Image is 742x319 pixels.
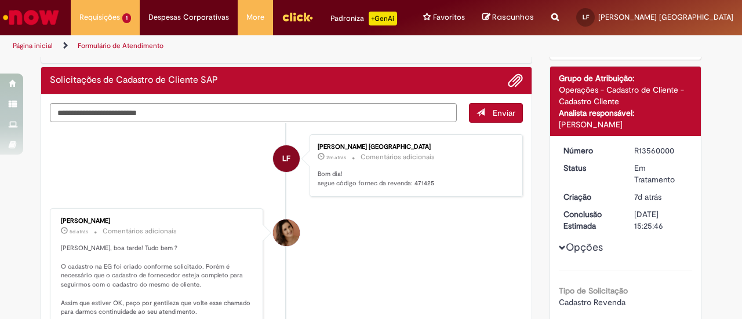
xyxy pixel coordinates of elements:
dt: Conclusão Estimada [555,208,626,232]
span: Enviar [493,108,515,118]
div: R13560000 [634,145,688,156]
img: click_logo_yellow_360x200.png [282,8,313,25]
b: Tipo de Solicitação [559,285,628,296]
div: [PERSON_NAME] [GEOGRAPHIC_DATA] [318,144,511,151]
small: Comentários adicionais [103,226,177,236]
span: Rascunhos [492,12,534,23]
button: Enviar [469,103,523,123]
div: Operações - Cadastro de Cliente - Cadastro Cliente [559,84,693,107]
time: 30/09/2025 10:37:51 [326,154,346,161]
div: Em Tratamento [634,162,688,185]
h2: Solicitações de Cadastro de Cliente SAP Histórico de tíquete [50,75,218,86]
div: [PERSON_NAME] [559,119,693,130]
div: [DATE] 15:25:46 [634,208,688,232]
dt: Status [555,162,626,174]
p: +GenAi [369,12,397,25]
span: [PERSON_NAME] [GEOGRAPHIC_DATA] [598,12,733,22]
div: Padroniza [330,12,397,25]
a: Rascunhos [482,12,534,23]
a: Formulário de Atendimento [78,41,163,50]
div: [PERSON_NAME] [61,218,254,225]
small: Comentários adicionais [361,152,435,162]
button: Adicionar anexos [508,73,523,88]
a: Página inicial [13,41,53,50]
span: Favoritos [433,12,465,23]
time: 25/09/2025 15:05:39 [70,228,88,235]
span: 5d atrás [70,228,88,235]
span: Despesas Corporativas [148,12,229,23]
span: Cadastro Revenda [559,297,625,307]
span: 7d atrás [634,192,661,202]
span: LF [282,145,290,173]
textarea: Digite sua mensagem aqui... [50,103,457,122]
span: 1 [122,13,131,23]
div: Analista responsável: [559,107,693,119]
img: ServiceNow [1,6,61,29]
div: Emiliane Dias De Souza [273,219,300,246]
div: Larissa Dutra França [273,145,300,172]
ul: Trilhas de página [9,35,486,57]
div: Grupo de Atribuição: [559,72,693,84]
span: More [246,12,264,23]
dt: Criação [555,191,626,203]
span: 2m atrás [326,154,346,161]
p: Bom dia! segue código fornec da revenda: 471425 [318,170,511,188]
dt: Número [555,145,626,156]
span: Requisições [79,12,120,23]
div: 23/09/2025 15:53:31 [634,191,688,203]
span: LF [583,13,589,21]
